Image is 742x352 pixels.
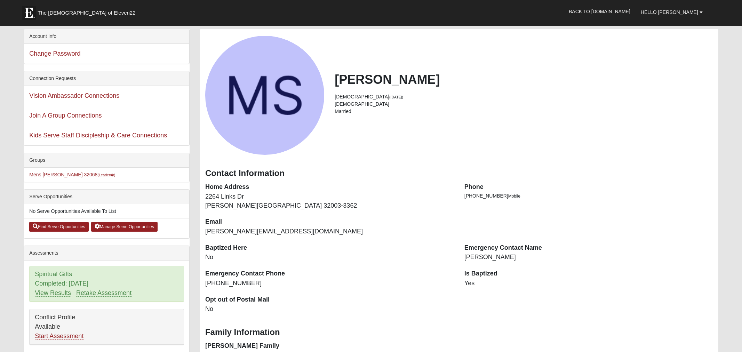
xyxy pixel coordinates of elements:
dd: [PHONE_NUMBER] [205,279,454,288]
dd: No [205,253,454,262]
span: Hello [PERSON_NAME] [641,9,698,15]
dt: Emergency Contact Name [464,243,713,253]
dd: [PERSON_NAME] [464,253,713,262]
dd: 2264 Links Dr [PERSON_NAME][GEOGRAPHIC_DATA] 32003-3362 [205,192,454,210]
dt: Home Address [205,183,454,192]
a: Mens [PERSON_NAME] 32068(Leader) [29,172,115,177]
a: View Results [35,289,71,297]
div: Conflict Profile Available [30,309,184,345]
a: Manage Serve Opportunities [91,222,158,232]
dt: Baptized Here [205,243,454,253]
span: Mobile [508,194,520,199]
a: Vision Ambassador Connections [29,92,119,99]
a: Find Serve Opportunities [29,222,89,232]
dt: Emergency Contact Phone [205,269,454,278]
a: Join A Group Connections [29,112,102,119]
a: Back to [DOMAIN_NAME] [564,3,636,20]
span: The [DEMOGRAPHIC_DATA] of Eleven22 [38,9,135,16]
li: [DEMOGRAPHIC_DATA] [335,101,713,108]
li: [DEMOGRAPHIC_DATA] [335,93,713,101]
li: Married [335,108,713,115]
div: Groups [24,153,189,168]
h3: Contact Information [205,168,713,178]
dt: Is Baptized [464,269,713,278]
a: Start Assessment [35,333,83,340]
dd: No [205,305,454,314]
a: The [DEMOGRAPHIC_DATA] of Eleven22 [18,2,158,20]
a: View Fullsize Photo [205,91,324,98]
div: Assessments [24,246,189,261]
dt: Phone [464,183,713,192]
dd: Yes [464,279,713,288]
div: Connection Requests [24,71,189,86]
h2: [PERSON_NAME] [335,72,713,87]
div: Spiritual Gifts Completed: [DATE] [30,266,184,302]
dt: [PERSON_NAME] Family [205,342,454,351]
div: Serve Opportunities [24,190,189,204]
h3: Family Information [205,327,713,337]
img: Eleven22 logo [22,6,36,20]
div: Account Info [24,29,189,44]
dd: [PERSON_NAME][EMAIL_ADDRESS][DOMAIN_NAME] [205,227,454,236]
dt: Opt out of Postal Mail [205,295,454,304]
small: ([DATE]) [389,95,403,99]
small: (Leader ) [97,173,115,177]
a: Hello [PERSON_NAME] [636,3,708,21]
li: No Serve Opportunities Available To List [24,204,189,218]
a: Kids Serve Staff Discipleship & Care Connections [29,132,167,139]
dt: Email [205,217,454,226]
li: [PHONE_NUMBER] [464,192,713,200]
a: Change Password [29,50,80,57]
a: Retake Assessment [76,289,131,297]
